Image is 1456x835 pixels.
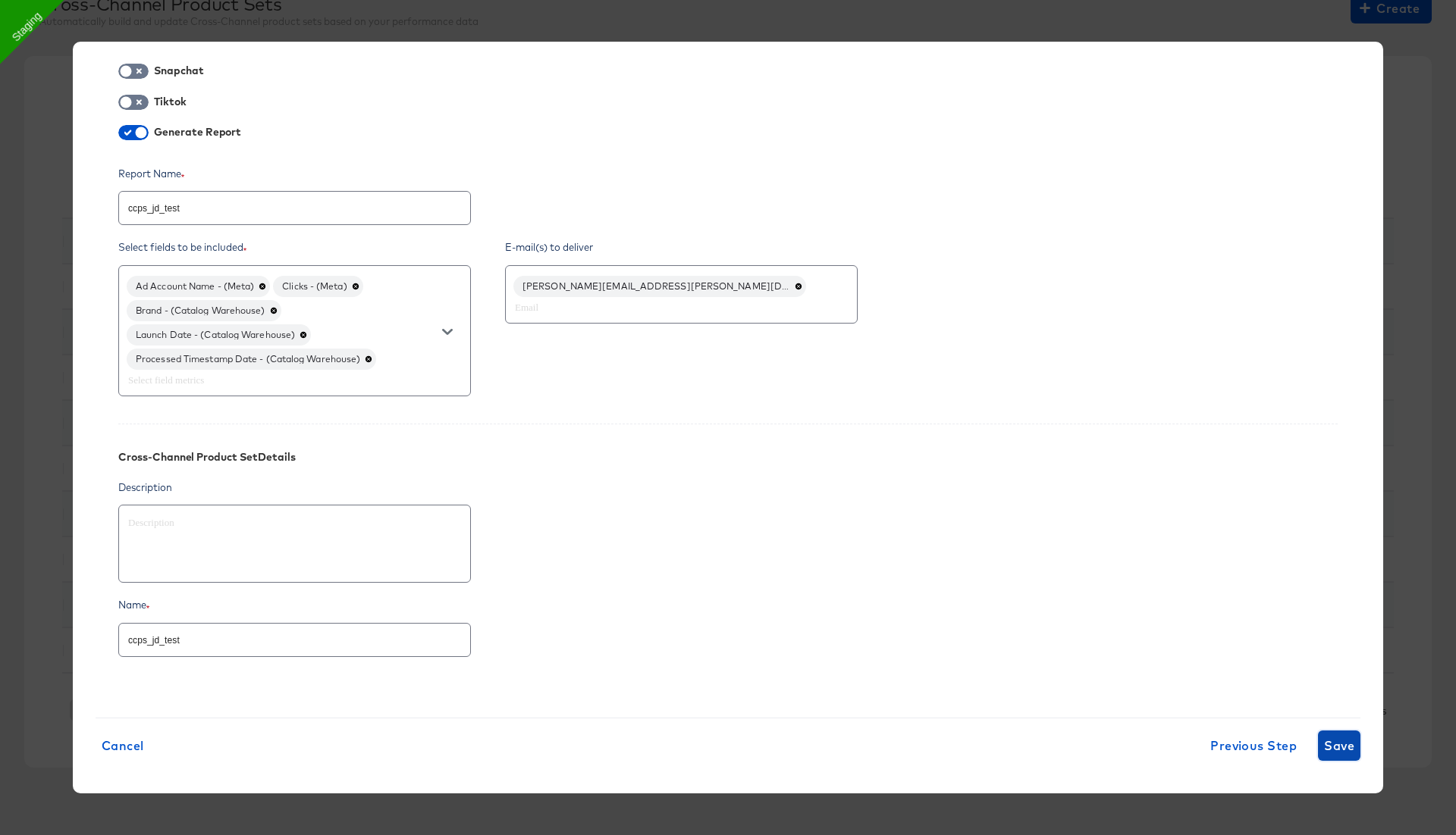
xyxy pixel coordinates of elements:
[125,371,421,389] input: Select field metrics
[1324,735,1354,756] span: Save
[154,64,206,77] div: Snapchat
[127,355,369,364] span: Processed Timestamp Date - (Catalog Warehouse)
[273,276,362,297] div: Clicks - (Meta)
[118,167,494,181] div: Report Name
[512,299,808,316] input: Email
[273,282,356,291] span: Clicks - (Meta)
[102,735,144,756] span: Cancel
[505,240,880,255] div: E-mail(s) to deliver
[118,451,296,463] div: Cross-Channel Product Set Details
[119,618,470,650] input: Name
[127,330,304,339] span: Launch Date - (Catalog Warehouse)
[127,276,270,297] div: Ad Account Name - (Meta)
[119,186,470,218] input: Name
[96,730,150,761] button: Cancel
[513,276,806,297] div: [PERSON_NAME][EMAIL_ADDRESS][PERSON_NAME][DOMAIN_NAME]
[127,282,263,291] span: Ad Account Name - (Meta)
[154,95,189,108] div: Tiktok
[127,300,281,321] div: Brand - (Catalog Warehouse)
[127,306,275,315] span: Brand - (Catalog Warehouse)
[154,126,241,138] div: Generate Report
[118,598,1338,612] div: Name
[1204,730,1303,761] button: Previous Step
[1210,735,1297,756] span: Previous Step
[436,321,459,343] button: Open
[118,240,494,255] div: Select fields to be included
[127,349,376,370] div: Processed Timestamp Date - (Catalog Warehouse)
[1318,730,1360,761] button: Save
[127,324,311,346] div: Launch Date - (Catalog Warehouse)
[513,282,799,291] span: [PERSON_NAME][EMAIL_ADDRESS][PERSON_NAME][DOMAIN_NAME]
[118,480,1338,495] div: Description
